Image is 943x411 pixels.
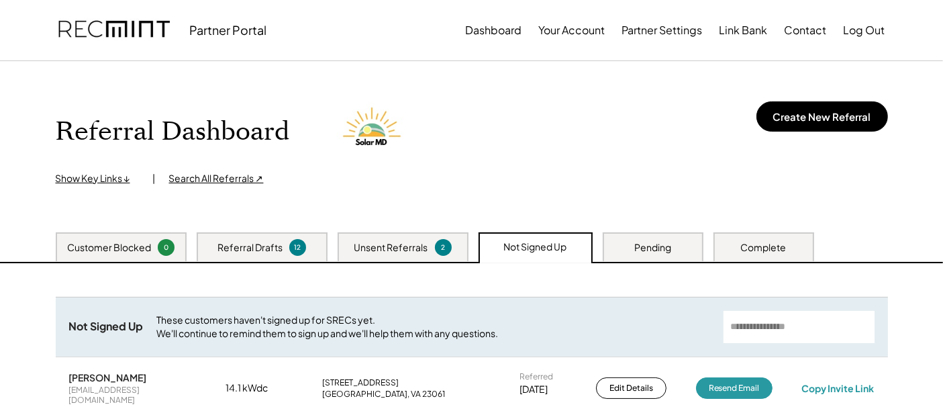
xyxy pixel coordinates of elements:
button: Link Bank [719,17,768,44]
button: Create New Referral [756,101,888,132]
div: 0 [160,242,172,253]
button: Partner Settings [622,17,703,44]
div: [DATE] [519,383,548,396]
div: Not Signed Up [69,320,144,334]
div: Partner Portal [190,22,267,38]
div: Referred [519,371,553,382]
div: Not Signed Up [504,240,567,254]
button: Log Out [844,17,885,44]
div: Customer Blocked [67,241,151,255]
div: These customers haven't signed up for SRECs yet. We'll continue to remind them to sign up and we'... [157,314,710,340]
div: Search All Referrals ↗ [169,172,264,185]
img: Solar%20MD%20LOgo.png [337,95,411,169]
div: [PERSON_NAME] [69,371,147,383]
div: 12 [291,242,304,253]
button: Edit Details [596,377,666,399]
div: 2 [437,242,450,253]
button: Resend Email [696,377,773,399]
div: 14.1 kWdc [226,381,293,395]
div: Complete [741,241,787,255]
h1: Referral Dashboard [56,116,290,148]
div: Show Key Links ↓ [56,172,140,185]
div: [GEOGRAPHIC_DATA], VA 23061 [322,389,445,400]
div: Unsent Referrals [354,241,428,255]
div: Pending [634,241,671,255]
img: recmint-logotype%403x.png [58,7,170,53]
div: [STREET_ADDRESS] [322,377,399,388]
div: | [153,172,156,185]
button: Your Account [539,17,605,44]
div: Referral Drafts [217,241,283,255]
div: [EMAIL_ADDRESS][DOMAIN_NAME] [69,385,197,406]
div: Copy Invite Link [801,382,874,394]
button: Dashboard [466,17,522,44]
button: Contact [785,17,827,44]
